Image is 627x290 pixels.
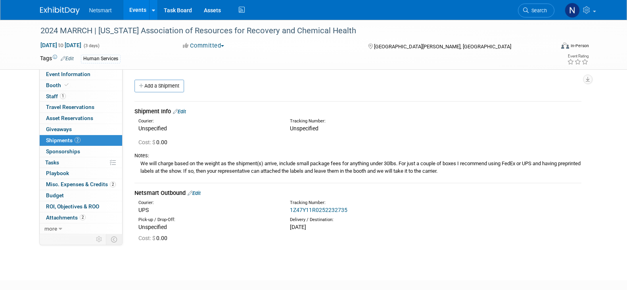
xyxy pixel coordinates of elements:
[40,179,122,190] a: Misc. Expenses & Credits2
[61,56,74,61] a: Edit
[565,3,580,18] img: Nina Finn
[138,200,278,206] div: Courier:
[46,192,64,198] span: Budget
[134,80,184,92] a: Add a Shipment
[290,207,347,213] a: 1Z47Y11R0252232735
[38,24,543,38] div: 2024 MARRCH | [US_STATE] Association of Resources for Recovery and Chemical Health
[46,181,116,187] span: Misc. Expenses & Credits
[570,43,589,49] div: In-Person
[44,225,57,232] span: more
[46,148,80,155] span: Sponsorships
[81,55,121,63] div: Human Services
[138,217,278,223] div: Pick-up / Drop-Off:
[134,152,581,159] div: Notes:
[180,42,227,50] button: Committed
[290,118,468,124] div: Tracking Number:
[46,170,69,176] span: Playbook
[40,54,74,63] td: Tags
[134,107,581,116] div: Shipment Info
[46,71,90,77] span: Event Information
[567,54,589,58] div: Event Rating
[173,109,186,114] a: Edit
[138,235,156,241] span: Cost: $
[46,93,66,99] span: Staff
[374,44,511,50] span: [GEOGRAPHIC_DATA][PERSON_NAME], [GEOGRAPHIC_DATA]
[40,223,122,234] a: more
[46,203,99,210] span: ROI, Objectives & ROO
[138,206,278,214] div: UPS
[290,223,430,231] div: [DATE]
[508,41,589,53] div: Event Format
[138,224,167,230] span: Unspecified
[40,201,122,212] a: ROI, Objectives & ROO
[138,139,171,145] span: 0.00
[65,83,69,87] i: Booth reservation complete
[57,42,65,48] span: to
[110,181,116,187] span: 2
[40,168,122,179] a: Playbook
[40,91,122,102] a: Staff1
[529,8,547,13] span: Search
[89,7,112,13] span: Netsmart
[518,4,554,17] a: Search
[290,200,468,206] div: Tracking Number:
[106,234,122,244] td: Toggle Event Tabs
[40,157,122,168] a: Tasks
[83,43,100,48] span: (3 days)
[46,104,94,110] span: Travel Reservations
[134,159,581,175] div: We will charge based on the weight as the shipment(s) arrive, include small package fees for anyt...
[40,135,122,146] a: Shipments2
[188,190,201,196] a: Edit
[40,102,122,113] a: Travel Reservations
[40,113,122,124] a: Asset Reservations
[561,42,569,49] img: Format-Inperson.png
[46,82,70,88] span: Booth
[138,124,278,132] div: Unspecified
[40,124,122,135] a: Giveaways
[46,214,86,221] span: Attachments
[92,234,106,244] td: Personalize Event Tab Strip
[134,189,581,197] div: Netsmart Outbound
[138,235,171,241] span: 0.00
[290,125,318,132] span: Unspecified
[45,159,59,166] span: Tasks
[80,214,86,220] span: 2
[40,7,80,15] img: ExhibitDay
[40,80,122,91] a: Booth
[40,69,122,80] a: Event Information
[46,137,81,143] span: Shipments
[60,93,66,99] span: 1
[40,42,82,49] span: [DATE] [DATE]
[138,118,278,124] div: Courier:
[138,139,156,145] span: Cost: $
[46,126,72,132] span: Giveaways
[40,146,122,157] a: Sponsorships
[46,115,93,121] span: Asset Reservations
[40,212,122,223] a: Attachments2
[290,217,430,223] div: Delivery / Destination:
[40,190,122,201] a: Budget
[75,137,81,143] span: 2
